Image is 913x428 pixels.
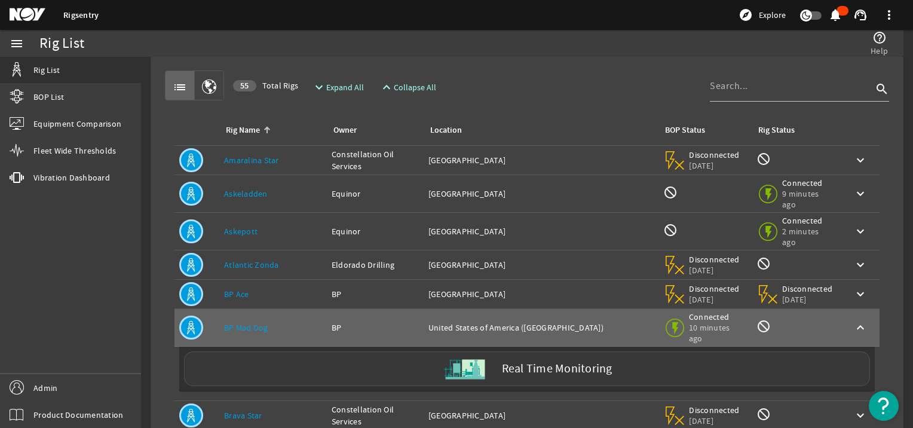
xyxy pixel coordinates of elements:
[332,322,419,334] div: BP
[394,81,436,93] span: Collapse All
[756,256,771,271] mat-icon: Rig Monitoring not available for this rig
[332,403,419,427] div: Constellation Oil Services
[756,152,771,166] mat-icon: Rig Monitoring not available for this rig
[428,288,654,300] div: [GEOGRAPHIC_DATA]
[689,405,740,415] span: Disconnected
[428,259,654,271] div: [GEOGRAPHIC_DATA]
[734,5,791,25] button: Explore
[379,80,389,94] mat-icon: expand_less
[689,322,745,344] span: 10 minutes ago
[428,154,654,166] div: [GEOGRAPHIC_DATA]
[871,45,888,57] span: Help
[224,410,262,421] a: Brava Star
[759,9,786,21] span: Explore
[224,155,279,166] a: Amaralina Star
[224,124,317,137] div: Rig Name
[332,259,419,271] div: Eldorado Drilling
[224,259,279,270] a: Atlantic Zonda
[665,124,705,137] div: BOP Status
[828,8,842,22] mat-icon: notifications
[442,347,487,392] img: Skid.svg
[689,254,740,265] span: Disconnected
[875,1,903,29] button: more_vert
[375,77,441,98] button: Collapse All
[502,363,612,375] label: Real Time Monitoring
[853,8,868,22] mat-icon: support_agent
[782,215,834,226] span: Connected
[428,124,649,137] div: Location
[872,30,887,45] mat-icon: help_outline
[875,82,889,96] i: search
[853,287,868,301] mat-icon: keyboard_arrow_down
[430,124,462,137] div: Location
[853,408,868,423] mat-icon: keyboard_arrow_down
[689,415,740,426] span: [DATE]
[233,80,256,91] div: 55
[224,322,268,333] a: BP Mad Dog
[224,289,249,299] a: BP Ace
[428,225,654,237] div: [GEOGRAPHIC_DATA]
[663,223,678,237] mat-icon: BOP Monitoring not available for this rig
[782,226,834,247] span: 2 minutes ago
[10,36,24,51] mat-icon: menu
[332,288,419,300] div: BP
[782,188,834,210] span: 9 minutes ago
[869,391,899,421] button: Open Resource Center
[663,185,678,200] mat-icon: BOP Monitoring not available for this rig
[853,187,868,201] mat-icon: keyboard_arrow_down
[179,351,875,386] a: Real Time Monitoring
[332,225,419,237] div: Equinor
[428,409,654,421] div: [GEOGRAPHIC_DATA]
[63,10,99,21] a: Rigsentry
[853,153,868,167] mat-icon: keyboard_arrow_down
[233,80,298,91] span: Total Rigs
[173,80,187,94] mat-icon: list
[853,258,868,272] mat-icon: keyboard_arrow_down
[333,124,357,137] div: Owner
[739,8,753,22] mat-icon: explore
[689,160,740,171] span: [DATE]
[307,77,369,98] button: Expand All
[689,149,740,160] span: Disconnected
[756,407,771,421] mat-icon: Rig Monitoring not available for this rig
[39,38,84,50] div: Rig List
[33,409,123,421] span: Product Documentation
[332,124,414,137] div: Owner
[782,178,834,188] span: Connected
[33,382,57,394] span: Admin
[689,294,740,305] span: [DATE]
[689,311,745,322] span: Connected
[224,188,268,199] a: Askeladden
[33,145,116,157] span: Fleet Wide Thresholds
[782,283,833,294] span: Disconnected
[332,148,419,172] div: Constellation Oil Services
[782,294,833,305] span: [DATE]
[853,224,868,239] mat-icon: keyboard_arrow_down
[33,118,121,130] span: Equipment Comparison
[710,79,872,93] input: Search...
[758,124,795,137] div: Rig Status
[332,188,419,200] div: Equinor
[689,283,740,294] span: Disconnected
[33,64,60,76] span: Rig List
[689,265,740,276] span: [DATE]
[226,124,260,137] div: Rig Name
[326,81,364,93] span: Expand All
[756,319,771,334] mat-icon: Rig Monitoring not available for this rig
[33,91,64,103] span: BOP List
[428,188,654,200] div: [GEOGRAPHIC_DATA]
[428,322,654,334] div: United States of America ([GEOGRAPHIC_DATA])
[33,172,110,184] span: Vibration Dashboard
[312,80,321,94] mat-icon: expand_more
[10,170,24,185] mat-icon: vibration
[224,226,258,237] a: Askepott
[853,320,868,335] mat-icon: keyboard_arrow_up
